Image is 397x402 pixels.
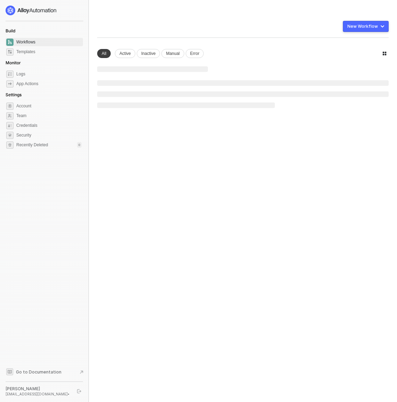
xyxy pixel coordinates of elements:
[77,142,82,148] div: 0
[6,60,21,65] span: Monitor
[6,6,57,15] img: logo
[77,389,81,393] span: logout
[6,102,14,110] span: settings
[343,21,389,32] button: New Workflow
[186,49,204,58] div: Error
[16,81,38,87] div: App Actions
[115,49,135,58] div: Active
[16,142,48,148] span: Recently Deleted
[6,92,22,97] span: Settings
[16,48,82,56] span: Templates
[6,28,15,33] span: Build
[6,39,14,46] span: dashboard
[347,24,378,29] div: New Workflow
[161,49,184,58] div: Manual
[6,368,83,376] a: Knowledge Base
[6,392,71,396] div: [EMAIL_ADDRESS][DOMAIN_NAME] •
[6,141,14,149] span: settings
[6,132,14,139] span: security
[6,368,13,375] span: documentation
[97,49,111,58] div: All
[16,112,82,120] span: Team
[16,121,82,130] span: Credentials
[6,48,14,56] span: marketplace
[137,49,160,58] div: Inactive
[6,386,71,392] div: [PERSON_NAME]
[6,6,83,15] a: logo
[16,38,82,46] span: Workflows
[16,70,82,78] span: Logs
[6,80,14,88] span: icon-app-actions
[16,369,61,375] span: Go to Documentation
[78,369,85,376] span: document-arrow
[6,122,14,129] span: credentials
[6,71,14,78] span: icon-logs
[16,131,82,139] span: Security
[6,112,14,120] span: team
[16,102,82,110] span: Account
